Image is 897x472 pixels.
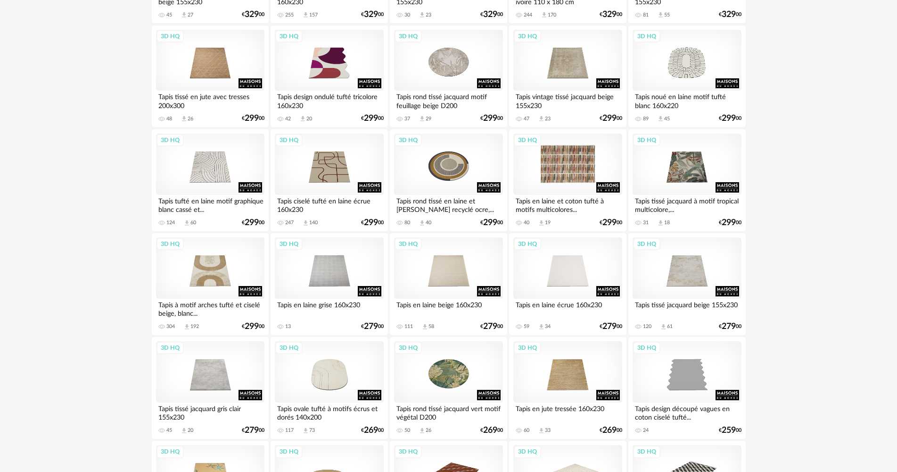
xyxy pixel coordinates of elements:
[275,134,303,146] div: 3D HQ
[667,323,673,330] div: 61
[309,427,315,434] div: 73
[633,195,741,214] div: Tapis tissé jacquard à motif tropical multicolore,...
[242,323,264,330] div: € 00
[664,116,670,122] div: 45
[275,403,383,421] div: Tapis ovale tufté à motifs écrus et dorés 140x200
[404,116,410,122] div: 37
[285,116,291,122] div: 42
[156,134,184,146] div: 3D HQ
[285,323,291,330] div: 13
[275,91,383,110] div: Tapis design ondulé tufté tricolore 160x230
[419,219,426,227] span: Download icon
[513,299,622,318] div: Tapis en laine écrue 160x230
[181,115,188,122] span: Download icon
[166,219,175,226] div: 124
[722,11,736,18] span: 329
[404,323,413,330] div: 111
[364,115,378,122] span: 299
[302,11,309,18] span: Download icon
[183,323,190,330] span: Download icon
[628,129,745,231] a: 3D HQ Tapis tissé jacquard à motif tropical multicolore,... 31 Download icon 18 €29900
[548,12,556,18] div: 170
[156,195,264,214] div: Tapis tufté en laine motif graphique blanc cassé et...
[480,219,503,226] div: € 00
[602,219,617,226] span: 299
[509,25,626,127] a: 3D HQ Tapis vintage tissé jacquard beige 155x230 47 Download icon 23 €29900
[395,446,422,458] div: 3D HQ
[152,233,269,335] a: 3D HQ Tapis à motif arches tufté et ciselé beige, blanc... 304 Download icon 192 €29900
[513,91,622,110] div: Tapis vintage tissé jacquard beige 155x230
[419,11,426,18] span: Download icon
[722,323,736,330] span: 279
[602,115,617,122] span: 299
[302,427,309,434] span: Download icon
[156,342,184,354] div: 3D HQ
[538,115,545,122] span: Download icon
[660,323,667,330] span: Download icon
[657,11,664,18] span: Download icon
[390,129,507,231] a: 3D HQ Tapis rond tissé en laine et [PERSON_NAME] recyclé ocre,... 80 Download icon 40 €29900
[361,219,384,226] div: € 00
[602,427,617,434] span: 269
[719,115,741,122] div: € 00
[364,219,378,226] span: 299
[271,129,387,231] a: 3D HQ Tapis ciselé tufté en laine écrue 160x230 247 Download icon 140 €29900
[600,11,622,18] div: € 00
[394,91,502,110] div: Tapis rond tissé jacquard motif feuillage beige D200
[483,323,497,330] span: 279
[190,219,196,226] div: 60
[275,30,303,42] div: 3D HQ
[152,337,269,439] a: 3D HQ Tapis tissé jacquard gris clair 155x230 45 Download icon 20 €27900
[480,11,503,18] div: € 00
[657,115,664,122] span: Download icon
[166,427,172,434] div: 45
[395,30,422,42] div: 3D HQ
[602,323,617,330] span: 279
[722,427,736,434] span: 259
[633,30,660,42] div: 3D HQ
[390,25,507,127] a: 3D HQ Tapis rond tissé jacquard motif feuillage beige D200 37 Download icon 29 €29900
[633,91,741,110] div: Tapis noué en laine motif tufté blanc 160x220
[306,116,312,122] div: 20
[628,233,745,335] a: 3D HQ Tapis tissé jacquard beige 155x230 120 Download icon 61 €27900
[242,115,264,122] div: € 00
[183,219,190,227] span: Download icon
[271,25,387,127] a: 3D HQ Tapis design ondulé tufté tricolore 160x230 42 Download icon 20 €29900
[643,427,649,434] div: 24
[156,403,264,421] div: Tapis tissé jacquard gris clair 155x230
[364,323,378,330] span: 279
[361,323,384,330] div: € 00
[156,299,264,318] div: Tapis à motif arches tufté et ciselé beige, blanc...
[242,11,264,18] div: € 00
[426,427,431,434] div: 26
[275,446,303,458] div: 3D HQ
[509,337,626,439] a: 3D HQ Tapis en jute tressée 160x230 60 Download icon 33 €26900
[156,91,264,110] div: Tapis tissé en jute avec tresses 200x300
[242,427,264,434] div: € 00
[404,427,410,434] div: 50
[524,12,532,18] div: 244
[421,323,428,330] span: Download icon
[309,219,318,226] div: 140
[722,219,736,226] span: 299
[156,446,184,458] div: 3D HQ
[538,323,545,330] span: Download icon
[404,12,410,18] div: 30
[633,446,660,458] div: 3D HQ
[364,427,378,434] span: 269
[188,116,193,122] div: 26
[545,323,551,330] div: 34
[285,219,294,226] div: 247
[657,219,664,227] span: Download icon
[514,30,541,42] div: 3D HQ
[602,11,617,18] span: 329
[480,427,503,434] div: € 00
[275,342,303,354] div: 3D HQ
[514,238,541,250] div: 3D HQ
[509,129,626,231] a: 3D HQ Tapis en laine et coton tufté à motifs multicolores... 40 Download icon 19 €29900
[514,134,541,146] div: 3D HQ
[242,219,264,226] div: € 00
[404,219,410,226] div: 80
[719,323,741,330] div: € 00
[152,129,269,231] a: 3D HQ Tapis tufté en laine motif graphique blanc cassé et... 124 Download icon 60 €29900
